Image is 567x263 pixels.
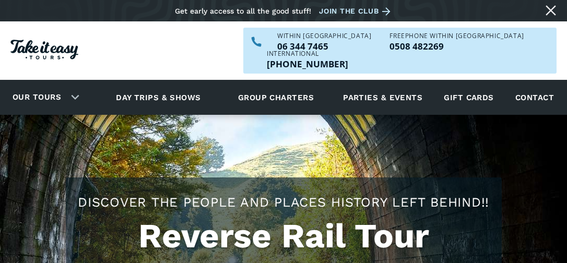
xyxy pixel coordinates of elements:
a: Group charters [225,83,327,112]
a: Call us freephone within NZ on 0508482269 [389,42,524,51]
div: International [267,51,348,57]
a: Contact [510,83,559,112]
p: [PHONE_NUMBER] [267,59,348,68]
img: Take it easy Tours logo [10,40,78,59]
p: 0508 482269 [389,42,524,51]
a: Gift cards [439,83,499,112]
h2: Discover the people and places history left behind!! [76,193,491,211]
a: Close message [542,2,559,19]
div: Freephone WITHIN [GEOGRAPHIC_DATA] [389,33,524,39]
h1: Reverse Rail Tour [76,217,491,256]
a: Our tours [5,85,69,110]
a: Join the club [319,5,394,18]
div: Get early access to all the good stuff! [175,7,311,15]
a: Day trips & shows [103,83,214,112]
div: WITHIN [GEOGRAPHIC_DATA] [277,33,371,39]
a: Call us within NZ on 063447465 [277,42,371,51]
a: Homepage [10,34,78,67]
a: Parties & events [338,83,428,112]
a: Call us outside of NZ on +6463447465 [267,59,348,68]
p: 06 344 7465 [277,42,371,51]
